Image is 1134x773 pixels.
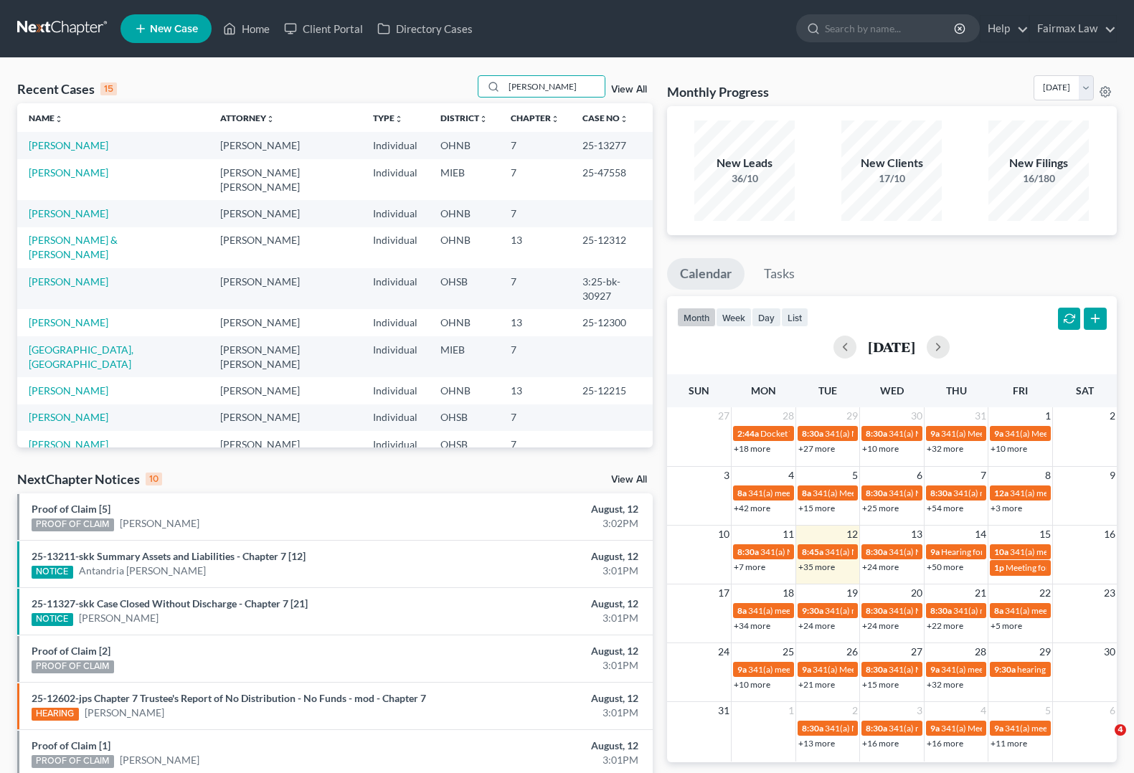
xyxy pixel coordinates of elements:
span: 2 [851,702,859,719]
td: Individual [362,377,429,404]
span: 3 [915,702,924,719]
span: 3 [722,467,731,484]
span: 14 [973,526,988,543]
a: Antandria [PERSON_NAME] [79,564,206,578]
div: New Leads [694,155,795,171]
td: 7 [499,404,571,431]
a: Nameunfold_more [29,113,63,123]
td: OHNB [429,377,499,404]
td: OHSB [429,404,499,431]
span: 9a [802,664,811,675]
i: unfold_more [55,115,63,123]
div: PROOF OF CLAIM [32,518,114,531]
td: Individual [362,268,429,309]
span: 9a [930,546,940,557]
div: PROOF OF CLAIM [32,755,114,768]
a: +22 more [927,620,963,631]
span: 2:44a [737,428,759,439]
div: 10 [146,473,162,485]
span: 9a [930,664,940,675]
a: +13 more [798,738,835,749]
a: Fairmax Law [1030,16,1116,42]
a: 25-12602-jps Chapter 7 Trustee's Report of No Distribution - No Funds - mod - Chapter 7 [32,692,426,704]
a: +54 more [927,503,963,513]
a: +24 more [798,620,835,631]
a: [PERSON_NAME] [29,139,108,151]
span: 341(a) Meeting of Creditors for [PERSON_NAME] [941,428,1127,439]
span: 8:30a [866,488,887,498]
span: 341(a) meeting for [PERSON_NAME] [941,664,1079,675]
td: Individual [362,336,429,377]
td: Individual [362,404,429,431]
span: 341(a) Meeting for [PERSON_NAME] [813,664,952,675]
a: [PERSON_NAME] [85,706,164,720]
span: Wed [880,384,904,397]
div: NextChapter Notices [17,470,162,488]
input: Search by name... [504,76,605,97]
td: 25-47558 [571,159,653,200]
div: 15 [100,82,117,95]
i: unfold_more [551,115,559,123]
td: [PERSON_NAME] [PERSON_NAME] [209,336,362,377]
span: 30 [909,407,924,425]
span: 8:45a [802,546,823,557]
span: 341(a) Meeting for [PERSON_NAME] [825,723,964,734]
a: +27 more [798,443,835,454]
span: 6 [915,467,924,484]
span: 25 [781,643,795,660]
span: 9a [994,428,1003,439]
span: 8:30a [737,546,759,557]
div: 17/10 [841,171,942,186]
td: [PERSON_NAME] [209,404,362,431]
a: +24 more [862,561,899,572]
a: Help [981,16,1029,42]
td: [PERSON_NAME] [209,200,362,227]
td: Individual [362,200,429,227]
a: +24 more [862,620,899,631]
span: 9:30a [994,664,1016,675]
span: 10 [717,526,731,543]
span: 26 [845,643,859,660]
span: 29 [1038,643,1052,660]
span: 21 [973,584,988,602]
span: 4 [979,702,988,719]
a: Typeunfold_more [373,113,403,123]
a: +50 more [927,561,963,572]
td: 25-12312 [571,227,653,268]
td: Individual [362,227,429,268]
td: 7 [499,159,571,200]
span: 341(a) Meeting of Creditors for [PERSON_NAME] [813,488,998,498]
td: Individual [362,132,429,158]
div: NOTICE [32,613,73,626]
span: 8:30a [866,546,887,557]
div: HEARING [32,708,79,721]
td: 25-13277 [571,132,653,158]
a: [PERSON_NAME] [79,611,159,625]
a: +5 more [991,620,1022,631]
a: [PERSON_NAME] [120,753,199,767]
h2: [DATE] [868,339,915,354]
span: 5 [1044,702,1052,719]
span: 30 [1102,643,1117,660]
span: 8:30a [930,605,952,616]
span: 9a [994,723,1003,734]
span: 16 [1102,526,1117,543]
span: 9a [737,664,747,675]
td: [PERSON_NAME] [209,431,362,457]
a: 25-11327-skk Case Closed Without Discharge - Chapter 7 [21] [32,597,308,610]
span: 15 [1038,526,1052,543]
span: 9 [1108,467,1117,484]
a: Districtunfold_more [440,113,488,123]
td: 25-12300 [571,309,653,336]
div: August, 12 [445,549,638,564]
a: [PERSON_NAME] [29,275,108,288]
span: 8a [737,488,747,498]
iframe: Intercom live chat [1085,724,1120,759]
a: [PERSON_NAME] [29,438,108,450]
button: week [716,308,752,327]
td: Individual [362,431,429,457]
td: 7 [499,336,571,377]
td: Individual [362,309,429,336]
span: Tue [818,384,837,397]
div: 16/180 [988,171,1089,186]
